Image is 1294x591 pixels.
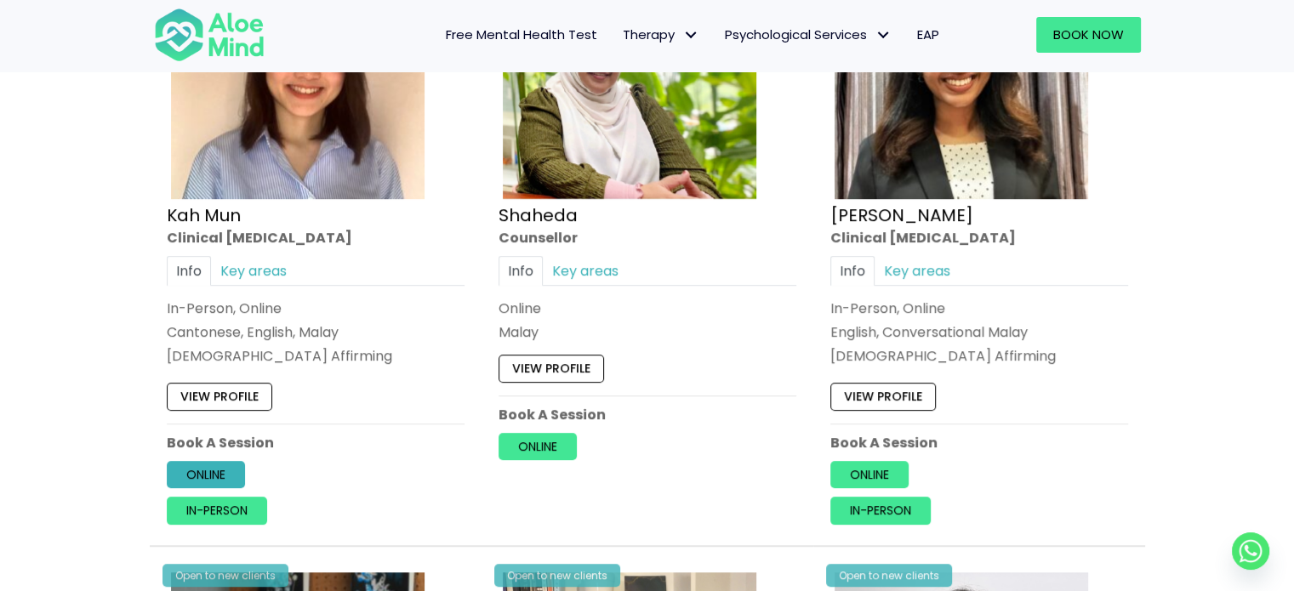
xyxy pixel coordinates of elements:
nav: Menu [287,17,952,53]
span: Psychological Services [725,26,892,43]
span: Psychological Services: submenu [871,23,896,48]
span: Therapy: submenu [679,23,704,48]
a: Book Now [1036,17,1141,53]
a: Info [830,256,875,286]
div: In-Person, Online [167,298,465,318]
div: [DEMOGRAPHIC_DATA] Affirming [167,346,465,366]
span: EAP [917,26,939,43]
div: Open to new clients [162,564,288,587]
div: In-Person, Online [830,298,1128,318]
a: Free Mental Health Test [433,17,610,53]
a: Info [499,256,543,286]
div: Clinical [MEDICAL_DATA] [830,227,1128,247]
a: View profile [167,383,272,410]
div: Online [499,298,796,318]
a: View profile [499,355,604,382]
p: Cantonese, English, Malay [167,322,465,342]
div: Clinical [MEDICAL_DATA] [167,227,465,247]
a: Info [167,256,211,286]
p: Book A Session [499,404,796,423]
a: Psychological ServicesPsychological Services: submenu [712,17,904,53]
a: [PERSON_NAME] [830,202,973,226]
a: Shaheda [499,202,578,226]
div: Open to new clients [494,564,620,587]
div: [DEMOGRAPHIC_DATA] Affirming [830,346,1128,366]
p: Book A Session [167,433,465,452]
p: Book A Session [830,433,1128,452]
div: Open to new clients [826,564,952,587]
a: Key areas [543,256,628,286]
a: Whatsapp [1232,532,1269,570]
p: English, Conversational Malay [830,322,1128,342]
a: Online [499,433,577,460]
span: Book Now [1053,26,1124,43]
a: In-person [830,497,931,524]
a: In-person [167,497,267,524]
p: Malay [499,322,796,342]
a: TherapyTherapy: submenu [610,17,712,53]
a: Online [167,461,245,488]
a: Online [830,461,909,488]
span: Free Mental Health Test [446,26,597,43]
a: Key areas [875,256,960,286]
a: EAP [904,17,952,53]
a: View profile [830,383,936,410]
a: Kah Mun [167,202,241,226]
img: Aloe mind Logo [154,7,265,63]
a: Key areas [211,256,296,286]
div: Counsellor [499,227,796,247]
span: Therapy [623,26,699,43]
